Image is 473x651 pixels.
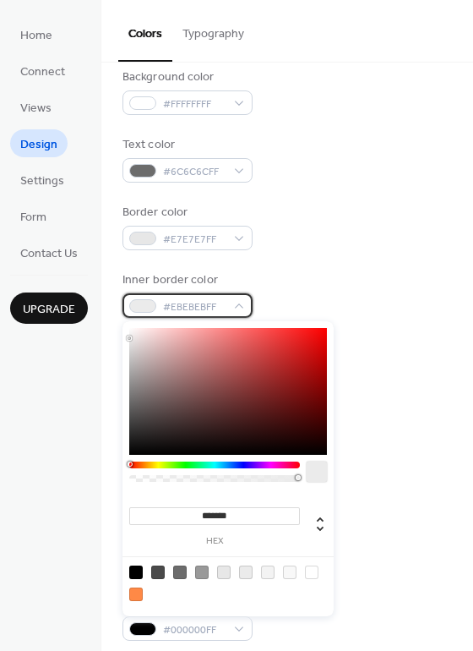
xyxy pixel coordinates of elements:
div: Background color [122,68,249,86]
div: Inner border color [122,271,249,289]
a: Contact Us [10,238,88,266]
span: Home [20,27,52,45]
span: #6C6C6CFF [163,163,226,181]
span: #000000FF [163,621,226,639]
a: Connect [10,57,75,85]
div: rgb(0, 0, 0) [129,566,143,579]
a: Views [10,93,62,121]
a: Home [10,20,63,48]
div: rgb(248, 248, 248) [283,566,296,579]
span: Upgrade [23,301,75,319]
span: Contact Us [20,245,78,263]
span: #EBEBEBFF [163,298,226,316]
a: Settings [10,166,74,194]
a: Design [10,129,68,157]
div: rgb(255, 137, 70) [129,588,143,601]
span: Views [20,100,52,118]
div: rgb(243, 243, 243) [261,566,275,579]
div: Text color [122,136,249,154]
div: rgb(255, 255, 255) [305,566,318,579]
span: #E7E7E7FF [163,231,226,249]
a: Form [10,202,57,230]
div: rgb(74, 74, 74) [151,566,165,579]
div: rgb(231, 231, 231) [217,566,231,579]
span: Settings [20,172,64,190]
div: rgb(235, 235, 235) [239,566,253,579]
span: Connect [20,63,65,81]
div: rgb(108, 108, 108) [173,566,187,579]
button: Upgrade [10,293,88,324]
div: rgb(153, 153, 153) [195,566,209,579]
div: Border color [122,204,249,222]
span: Form [20,209,46,227]
span: #FFFFFFFF [163,96,226,113]
span: Design [20,136,57,154]
label: hex [129,537,300,546]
